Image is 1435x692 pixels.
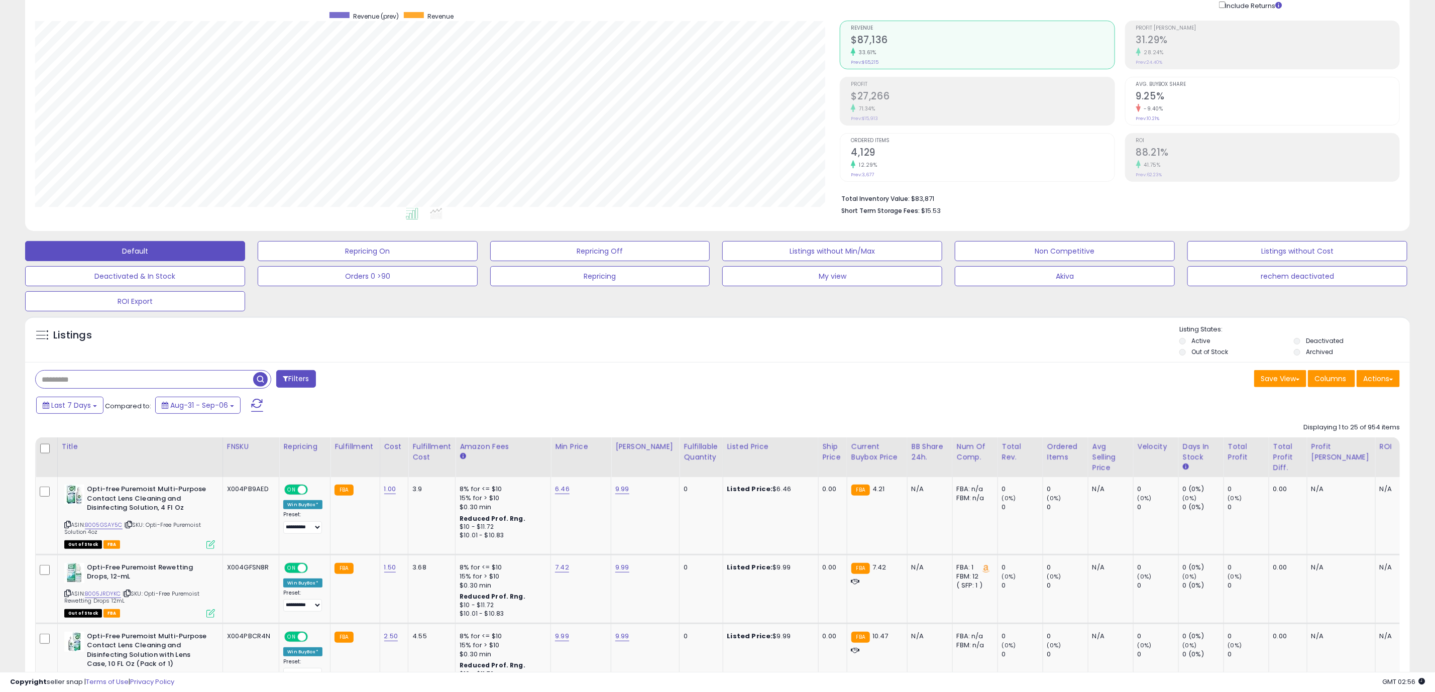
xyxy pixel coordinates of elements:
div: Ship Price [823,441,843,463]
div: N/A [1311,563,1368,572]
div: $6.46 [727,485,811,494]
span: Avg. Buybox Share [1136,82,1399,87]
b: Total Inventory Value: [841,194,910,203]
div: 15% for > $10 [460,572,543,581]
div: $0.30 min [460,581,543,590]
div: 0.00 [823,632,839,641]
div: X004GFSN8R [227,563,272,572]
span: Compared to: [105,401,151,411]
a: B005JRDYKC [85,590,121,598]
div: Total Profit Diff. [1273,441,1303,473]
button: Default [25,241,245,261]
button: Repricing On [258,241,478,261]
div: 15% for > $10 [460,494,543,503]
small: 41.75% [1141,161,1161,169]
a: Terms of Use [86,677,129,686]
div: 0 [1228,650,1269,659]
div: Listed Price [727,441,814,452]
div: Days In Stock [1183,441,1220,463]
div: 0 [1002,563,1043,572]
small: (0%) [1228,572,1242,581]
div: $0.30 min [460,650,543,659]
div: Fulfillable Quantity [684,441,718,463]
div: 0 [1138,563,1178,572]
div: 3.68 [412,563,448,572]
div: 0 [1047,563,1088,572]
button: Non Competitive [955,241,1175,261]
button: Aug-31 - Sep-06 [155,397,241,414]
a: 9.99 [615,484,629,494]
small: (0%) [1002,572,1016,581]
img: 41avOYnMb7L._SL40_.jpg [64,563,84,583]
span: 10.47 [872,631,889,641]
small: (0%) [1047,494,1061,502]
h2: 9.25% [1136,90,1399,104]
span: Revenue (prev) [353,12,399,21]
div: 0 [1228,632,1269,641]
div: Min Price [555,441,607,452]
button: Listings without Cost [1187,241,1407,261]
div: ASIN: [64,485,215,548]
strong: Copyright [10,677,47,686]
label: Deactivated [1306,336,1344,345]
div: $10 - $11.72 [460,601,543,610]
div: FBM: n/a [957,641,990,650]
small: (0%) [1183,641,1197,649]
button: Last 7 Days [36,397,103,414]
div: 8% for <= $10 [460,632,543,641]
div: Amazon Fees [460,441,546,452]
div: Win BuyBox * [283,647,322,656]
div: 0 [1138,485,1178,494]
div: 0 [1228,563,1269,572]
div: Preset: [283,511,322,533]
div: FBA: n/a [957,632,990,641]
div: 0 [1002,581,1043,590]
div: 4.55 [412,632,448,641]
b: Reduced Prof. Rng. [460,661,525,669]
p: Listing States: [1179,325,1410,334]
small: (0%) [1228,641,1242,649]
small: (0%) [1002,641,1016,649]
div: 0 [1228,581,1269,590]
button: Filters [276,370,315,388]
span: FBA [103,609,121,618]
a: 9.99 [555,631,569,641]
div: $9.99 [727,632,811,641]
div: 0 (0%) [1183,503,1224,512]
small: 12.29% [855,161,877,169]
div: N/A [1311,485,1368,494]
div: 0 [1047,485,1088,494]
div: Title [62,441,218,452]
small: (0%) [1183,494,1197,502]
div: Num of Comp. [957,441,994,463]
small: FBA [335,485,353,496]
div: 0 (0%) [1183,581,1224,590]
div: Total Profit [1228,441,1265,463]
small: FBA [851,563,870,574]
h2: $27,266 [851,90,1114,104]
span: All listings that are currently out of stock and unavailable for purchase on Amazon [64,540,102,549]
span: | SKU: Opti-Free Puremoist Rewetting Drops 12mL [64,590,199,605]
li: $83,871 [841,192,1392,204]
div: Cost [384,441,404,452]
div: 0 [1228,503,1269,512]
span: ON [286,632,298,641]
span: FBA [103,540,121,549]
div: 0 (0%) [1183,485,1224,494]
div: FNSKU [227,441,275,452]
small: Prev: $15,913 [851,116,878,122]
div: 0 [684,632,715,641]
div: [PERSON_NAME] [615,441,675,452]
div: $10 - $11.72 [460,523,543,531]
h2: 31.29% [1136,34,1399,48]
button: My view [722,266,942,286]
span: Ordered Items [851,138,1114,144]
div: X004PB9AED [227,485,272,494]
a: 2.50 [384,631,398,641]
a: 1.50 [384,562,396,572]
div: Profit [PERSON_NAME] [1311,441,1371,463]
span: OFF [306,486,322,494]
div: 3.9 [412,485,448,494]
small: (0%) [1138,641,1152,649]
div: N/A [912,632,945,641]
